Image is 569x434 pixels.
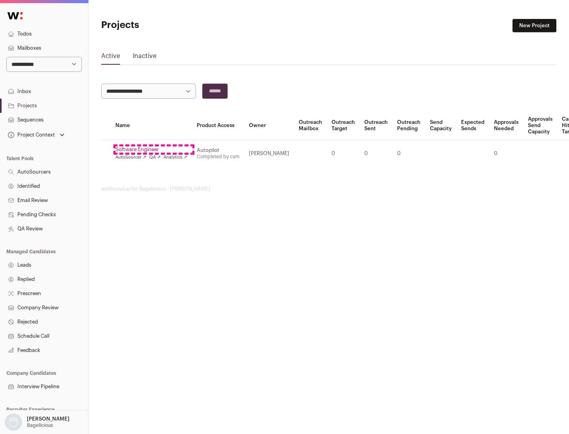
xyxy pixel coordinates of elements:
[111,111,192,140] th: Name
[101,186,556,192] footer: wellfound:ai for Bagelicious - [PERSON_NAME]
[115,146,187,153] a: Software Engineer
[101,51,120,64] a: Active
[197,154,239,159] a: Completed by csm
[133,51,156,64] a: Inactive
[489,111,523,140] th: Approvals Needed
[6,132,55,138] div: Project Context
[5,413,22,431] img: nopic.png
[360,140,392,167] td: 0
[101,19,253,32] h1: Projects
[327,140,360,167] td: 0
[164,154,187,161] a: Analytics ↗
[197,147,239,153] div: Autopilot
[192,111,244,140] th: Product Access
[425,111,456,140] th: Send Capacity
[392,111,425,140] th: Outreach Pending
[3,413,71,431] button: Open dropdown
[523,111,557,140] th: Approvals Send Capacity
[149,154,160,161] a: QA ↗
[392,140,425,167] td: 0
[27,422,53,428] p: Bagelicious
[6,129,66,140] button: Open dropdown
[244,140,294,167] td: [PERSON_NAME]
[360,111,392,140] th: Outreach Sent
[3,8,27,24] img: Wellfound
[27,416,70,422] p: [PERSON_NAME]
[115,154,146,161] a: AutoSourcer ↗
[512,19,556,32] a: New Project
[489,140,523,167] td: 0
[294,111,327,140] th: Outreach Mailbox
[244,111,294,140] th: Owner
[327,111,360,140] th: Outreach Target
[456,111,489,140] th: Expected Sends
